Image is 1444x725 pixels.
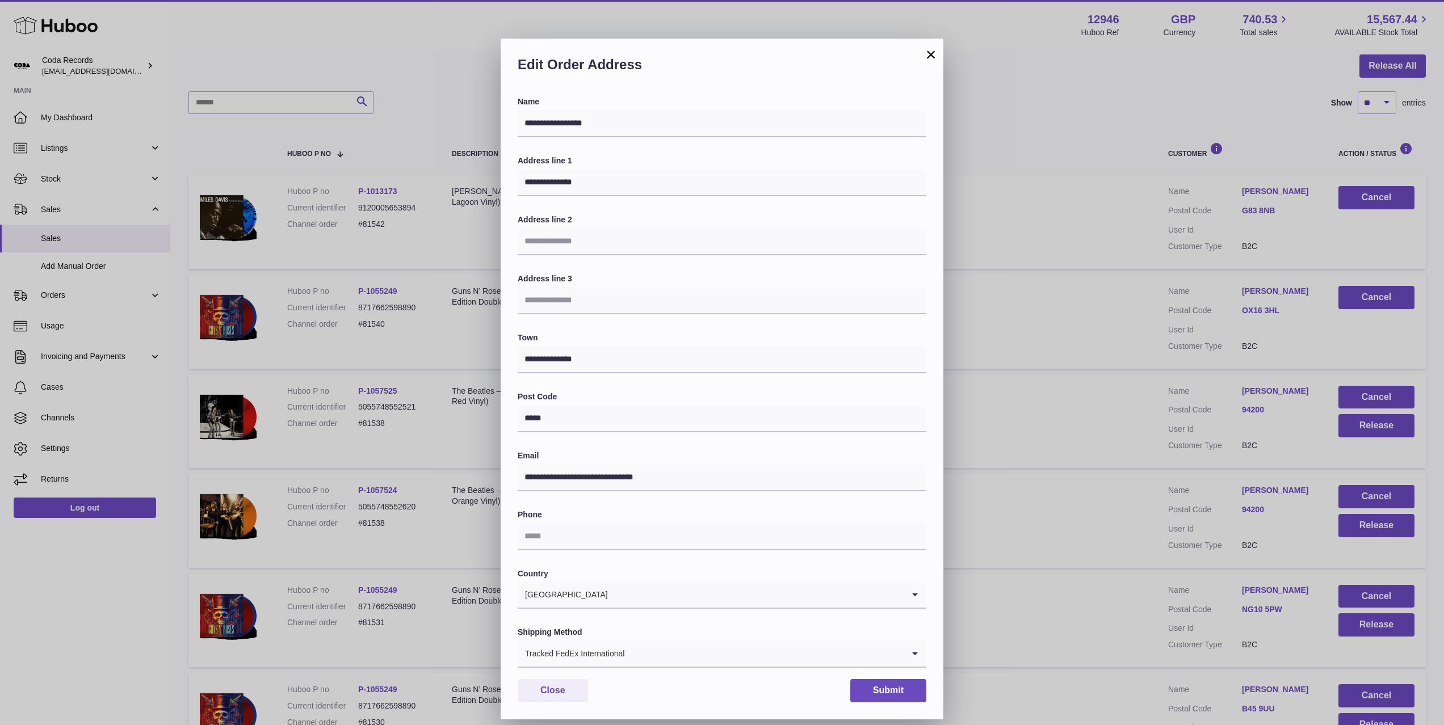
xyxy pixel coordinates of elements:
label: Address line 3 [518,273,926,284]
span: [GEOGRAPHIC_DATA] [518,581,608,608]
label: Post Code [518,391,926,402]
label: Email [518,450,926,461]
div: Search for option [518,640,926,668]
span: Tracked FedEx International [518,640,625,667]
label: Name [518,96,926,107]
label: Address line 2 [518,214,926,225]
h2: Edit Order Address [518,56,926,79]
input: Search for option [625,640,904,667]
input: Search for option [608,581,904,608]
label: Shipping Method [518,627,926,638]
label: Town [518,332,926,343]
label: Address line 1 [518,155,926,166]
div: Search for option [518,581,926,609]
button: Close [518,679,588,702]
label: Country [518,568,926,579]
button: Submit [850,679,926,702]
button: × [924,48,938,61]
label: Phone [518,509,926,520]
